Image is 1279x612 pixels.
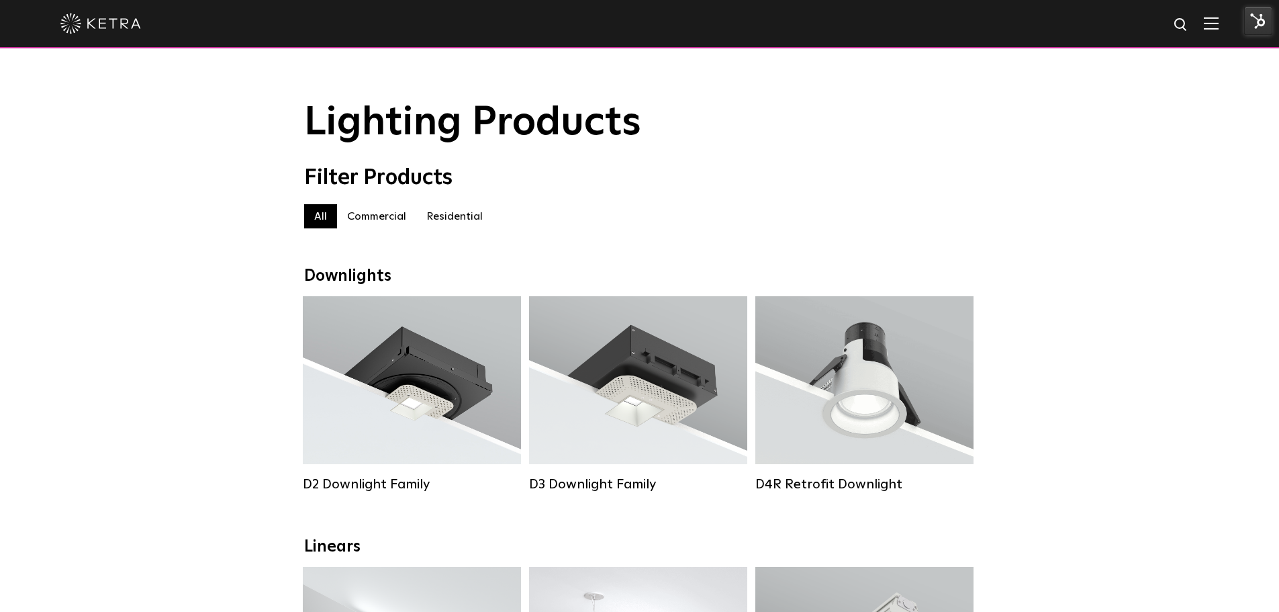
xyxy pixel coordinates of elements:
a: D3 Downlight Family Lumen Output:700 / 900 / 1100Colors:White / Black / Silver / Bronze / Paintab... [529,296,747,492]
label: Residential [416,204,493,228]
a: D2 Downlight Family Lumen Output:1200Colors:White / Black / Gloss Black / Silver / Bronze / Silve... [303,296,521,492]
div: Downlights [304,267,976,286]
label: All [304,204,337,228]
img: HubSpot Tools Menu Toggle [1244,7,1272,35]
div: Filter Products [304,165,976,191]
div: D3 Downlight Family [529,476,747,492]
div: D4R Retrofit Downlight [755,476,974,492]
div: D2 Downlight Family [303,476,521,492]
a: D4R Retrofit Downlight Lumen Output:800Colors:White / BlackBeam Angles:15° / 25° / 40° / 60°Watta... [755,296,974,492]
img: Hamburger%20Nav.svg [1204,17,1219,30]
div: Linears [304,537,976,557]
span: Lighting Products [304,103,641,143]
img: search icon [1173,17,1190,34]
label: Commercial [337,204,416,228]
img: ketra-logo-2019-white [60,13,141,34]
